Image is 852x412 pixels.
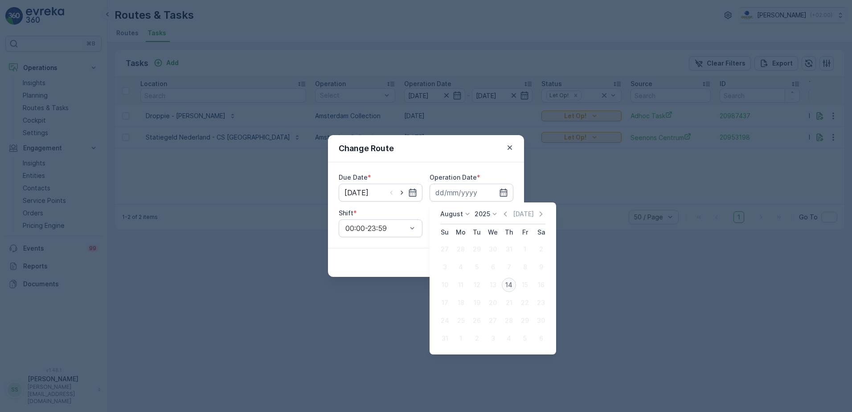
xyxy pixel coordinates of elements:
div: 22 [518,296,532,310]
div: 2 [470,331,484,346]
div: 30 [486,242,500,256]
th: Friday [517,224,533,240]
div: 14 [502,278,516,292]
div: 1 [518,242,532,256]
p: August [440,210,463,218]
div: 27 [486,313,500,328]
div: 2 [534,242,548,256]
div: 8 [518,260,532,274]
div: 13 [486,278,500,292]
div: 25 [454,313,468,328]
div: 20 [486,296,500,310]
th: Tuesday [469,224,485,240]
div: 31 [502,242,516,256]
div: 3 [438,260,452,274]
div: 12 [470,278,484,292]
input: dd/mm/yyyy [430,184,513,202]
div: 17 [438,296,452,310]
th: Thursday [501,224,517,240]
div: 11 [454,278,468,292]
div: 18 [454,296,468,310]
div: 4 [454,260,468,274]
div: 5 [518,331,532,346]
p: Change Route [339,142,394,155]
label: Due Date [339,173,368,181]
div: 5 [470,260,484,274]
p: [DATE] [513,210,534,218]
div: 16 [534,278,548,292]
div: 27 [438,242,452,256]
input: dd/mm/yyyy [339,184,422,202]
div: 31 [438,331,452,346]
div: 10 [438,278,452,292]
label: Shift [339,209,353,217]
div: 28 [502,313,516,328]
div: 29 [518,313,532,328]
div: 23 [534,296,548,310]
div: 30 [534,313,548,328]
p: 2025 [475,210,490,218]
div: 29 [470,242,484,256]
th: Monday [453,224,469,240]
div: 21 [502,296,516,310]
div: 19 [470,296,484,310]
th: Wednesday [485,224,501,240]
div: 28 [454,242,468,256]
label: Operation Date [430,173,477,181]
div: 1 [454,331,468,346]
div: 6 [534,331,548,346]
div: 24 [438,313,452,328]
th: Saturday [533,224,549,240]
div: 4 [502,331,516,346]
div: 26 [470,313,484,328]
div: 3 [486,331,500,346]
div: 9 [534,260,548,274]
div: 7 [502,260,516,274]
div: 6 [486,260,500,274]
th: Sunday [437,224,453,240]
div: 15 [518,278,532,292]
